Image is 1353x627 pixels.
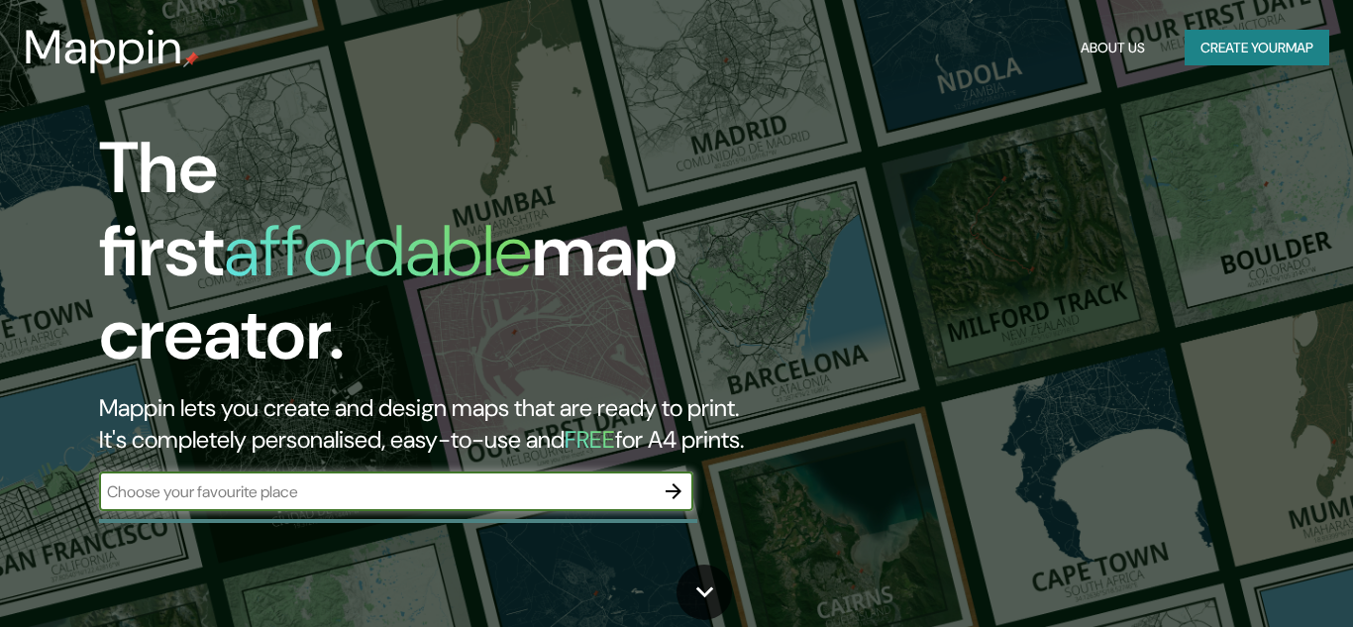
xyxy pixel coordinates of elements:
[99,480,654,503] input: Choose your favourite place
[24,20,183,75] h3: Mappin
[99,392,776,456] h2: Mappin lets you create and design maps that are ready to print. It's completely personalised, eas...
[565,424,615,455] h5: FREE
[99,127,776,392] h1: The first map creator.
[1073,30,1153,66] button: About Us
[224,205,532,297] h1: affordable
[183,52,199,67] img: mappin-pin
[1185,30,1329,66] button: Create yourmap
